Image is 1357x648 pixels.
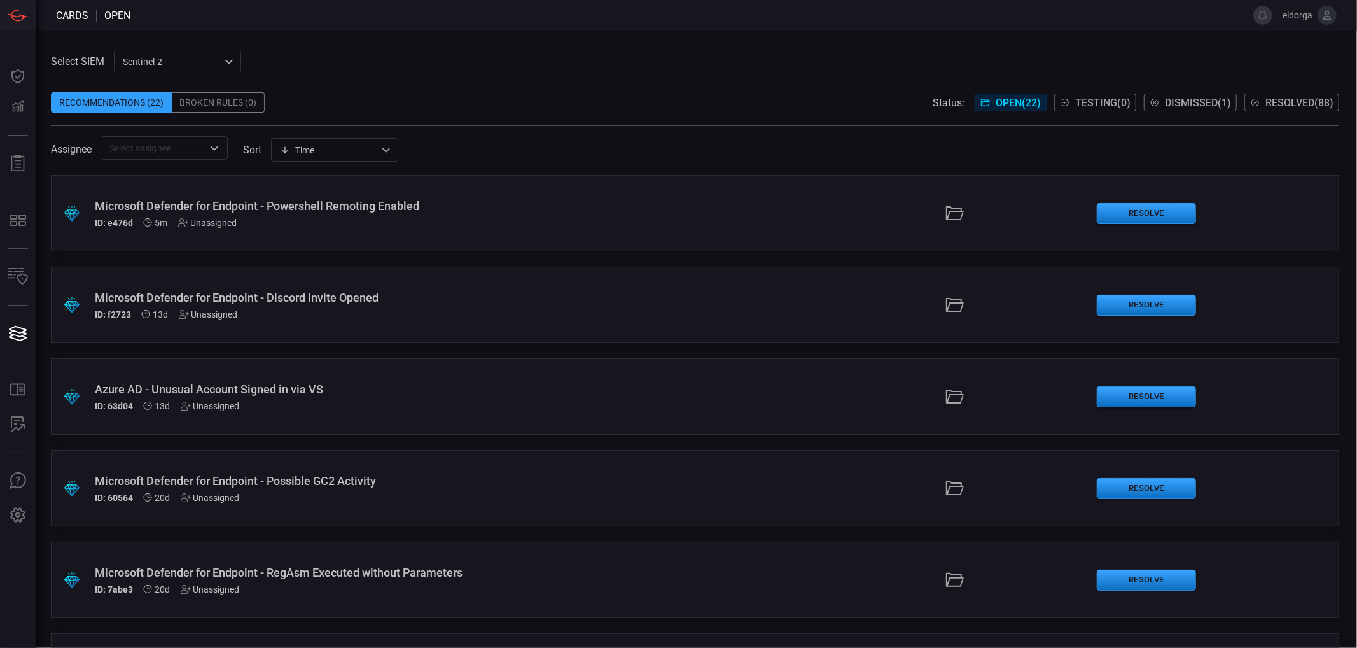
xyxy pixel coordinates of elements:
[205,139,223,157] button: Open
[1097,295,1196,316] button: Resolve
[975,94,1047,111] button: Open(22)
[280,144,378,157] div: Time
[181,493,240,503] div: Unassigned
[95,566,567,579] div: Microsoft Defender for Endpoint - RegAsm Executed without Parameters
[1244,94,1339,111] button: Resolved(88)
[95,199,567,213] div: Microsoft Defender for Endpoint - Powershell Remoting Enabled
[243,144,261,156] label: sort
[51,55,104,67] label: Select SIEM
[56,10,88,22] span: Cards
[1165,97,1231,109] span: Dismissed ( 1 )
[1144,94,1237,111] button: Dismissed(1)
[179,309,238,320] div: Unassigned
[181,401,240,411] div: Unassigned
[95,309,131,320] h5: ID: f2723
[1277,10,1312,20] span: eldorga
[153,309,169,320] span: Aug 11, 2025 3:44 PM
[178,218,237,228] div: Unassigned
[3,148,33,179] button: Reports
[933,97,964,109] span: Status:
[3,262,33,292] button: Inventory
[1075,97,1131,109] span: Testing ( 0 )
[95,291,567,304] div: Microsoft Defender for Endpoint - Discord Invite Opened
[3,409,33,440] button: ALERT ANALYSIS
[104,10,130,22] span: open
[1097,570,1196,591] button: Resolve
[95,218,133,228] h5: ID: e476d
[155,584,170,595] span: Aug 04, 2025 1:49 PM
[51,143,92,155] span: Assignee
[3,318,33,349] button: Cards
[3,92,33,122] button: Detections
[1265,97,1333,109] span: Resolved ( 88 )
[1097,478,1196,499] button: Resolve
[155,401,170,411] span: Aug 11, 2025 3:44 PM
[95,401,133,411] h5: ID: 63d04
[181,584,240,595] div: Unassigned
[3,61,33,92] button: Dashboard
[172,92,265,113] div: Broken Rules (0)
[996,97,1041,109] span: Open ( 22 )
[3,466,33,497] button: Ask Us A Question
[3,375,33,405] button: Rule Catalog
[95,584,133,595] h5: ID: 7abe3
[3,500,33,531] button: Preferences
[1097,386,1196,407] button: Resolve
[155,493,170,503] span: Aug 04, 2025 1:49 PM
[95,474,567,488] div: Microsoft Defender for Endpoint - Possible GC2 Activity
[104,140,203,156] input: Select assignee
[95,383,567,396] div: Azure AD - Unusual Account Signed in via VS
[1054,94,1136,111] button: Testing(0)
[123,55,221,68] p: sentinel-2
[155,218,168,228] span: Aug 24, 2025 11:13 AM
[95,493,133,503] h5: ID: 60564
[51,92,172,113] div: Recommendations (22)
[1097,203,1196,224] button: Resolve
[3,205,33,236] button: MITRE - Detection Posture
